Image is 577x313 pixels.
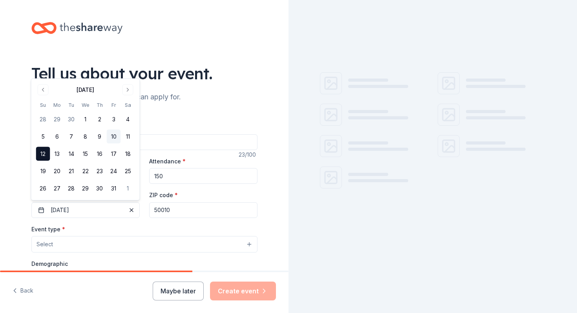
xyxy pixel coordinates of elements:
[107,112,121,126] button: 3
[122,84,133,95] button: Go to next month
[50,164,64,178] button: 20
[107,147,121,161] button: 17
[79,164,93,178] button: 22
[36,112,50,126] button: 28
[50,181,64,196] button: 27
[77,85,94,95] div: [DATE]
[64,130,79,144] button: 7
[36,164,50,178] button: 19
[93,181,107,196] button: 30
[93,130,107,144] button: 9
[107,101,121,109] th: Friday
[31,260,68,268] label: Demographic
[31,236,257,253] button: Select
[79,181,93,196] button: 29
[93,112,107,126] button: 2
[64,181,79,196] button: 28
[50,112,64,126] button: 29
[79,112,93,126] button: 1
[64,101,79,109] th: Tuesday
[50,130,64,144] button: 6
[121,181,135,196] button: 1
[50,101,64,109] th: Monday
[31,134,257,150] input: Spring Fundraiser
[121,147,135,161] button: 18
[149,202,257,218] input: 12345 (U.S. only)
[38,84,49,95] button: Go to previous month
[37,240,53,249] span: Select
[31,225,65,233] label: Event type
[36,147,50,161] button: 12
[31,62,257,84] div: Tell us about your event.
[13,283,33,299] button: Back
[121,101,135,109] th: Saturday
[79,130,93,144] button: 8
[36,130,50,144] button: 5
[79,147,93,161] button: 15
[93,164,107,178] button: 23
[31,202,140,218] button: [DATE]
[36,101,50,109] th: Sunday
[107,181,121,196] button: 31
[149,191,178,199] label: ZIP code
[149,168,257,184] input: 20
[107,164,121,178] button: 24
[79,101,93,109] th: Wednesday
[64,164,79,178] button: 21
[121,130,135,144] button: 11
[93,101,107,109] th: Thursday
[50,147,64,161] button: 13
[149,157,186,165] label: Attendance
[64,112,79,126] button: 30
[31,91,257,103] div: We'll find in-kind donations you can apply for.
[93,147,107,161] button: 16
[121,112,135,126] button: 4
[107,130,121,144] button: 10
[121,164,135,178] button: 25
[239,150,257,159] div: 23 /100
[64,147,79,161] button: 14
[153,282,204,300] button: Maybe later
[36,181,50,196] button: 26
